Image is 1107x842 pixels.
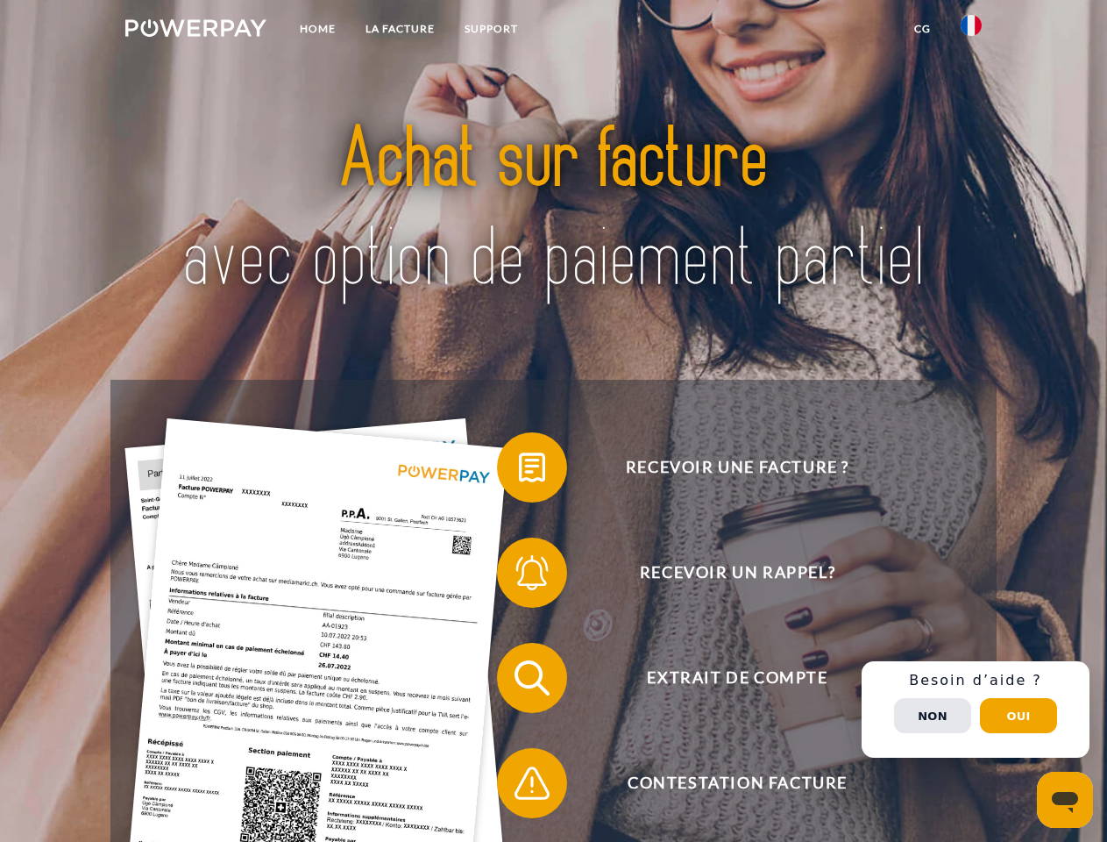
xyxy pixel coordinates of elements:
button: Recevoir une facture ? [497,432,953,503]
span: Extrait de compte [522,643,952,713]
img: qb_search.svg [510,656,554,700]
button: Extrait de compte [497,643,953,713]
img: logo-powerpay-white.svg [125,19,266,37]
button: Contestation Facture [497,748,953,818]
div: Schnellhilfe [862,661,1089,758]
button: Recevoir un rappel? [497,538,953,608]
button: Non [894,698,971,733]
img: qb_warning.svg [510,761,554,805]
img: fr [961,15,982,36]
span: Contestation Facture [522,748,952,818]
a: LA FACTURE [351,13,450,45]
img: title-powerpay_fr.svg [167,84,940,336]
span: Recevoir un rappel? [522,538,952,608]
a: CG [899,13,946,45]
iframe: Bouton de lancement de la fenêtre de messagerie [1037,772,1093,828]
button: Oui [980,698,1057,733]
img: qb_bell.svg [510,551,554,595]
a: Support [450,13,533,45]
span: Recevoir une facture ? [522,432,952,503]
img: qb_bill.svg [510,446,554,489]
h3: Besoin d’aide ? [872,672,1079,689]
a: Home [285,13,351,45]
